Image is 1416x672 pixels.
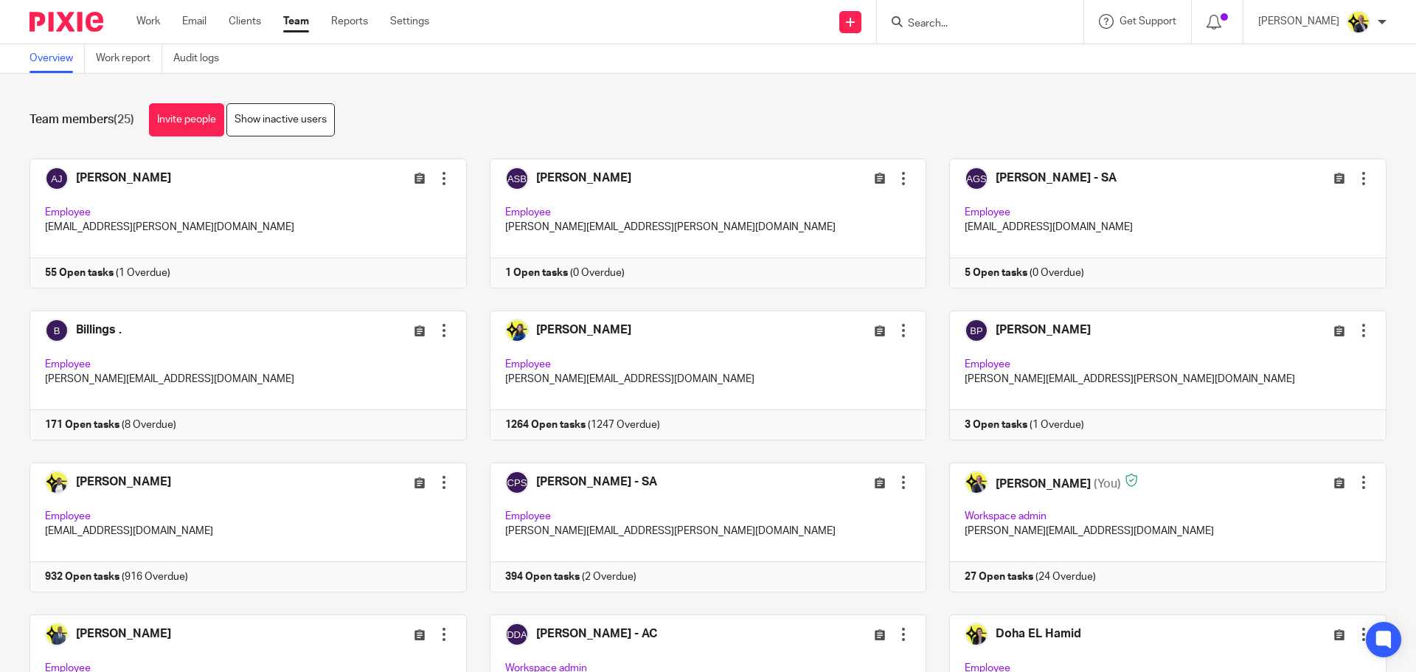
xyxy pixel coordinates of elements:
a: Clients [229,14,261,29]
h1: Team members [29,112,134,128]
a: Audit logs [173,44,230,73]
a: Overview [29,44,85,73]
a: Team [283,14,309,29]
img: Dan-Starbridge%20(1).jpg [1347,10,1370,34]
span: (25) [114,114,134,125]
a: Settings [390,14,429,29]
a: Reports [331,14,368,29]
img: Pixie [29,12,103,32]
a: Work [136,14,160,29]
a: Show inactive users [226,103,335,136]
a: Invite people [149,103,224,136]
a: Email [182,14,206,29]
p: [PERSON_NAME] [1258,14,1339,29]
input: Search [906,18,1039,31]
a: Work report [96,44,162,73]
span: Get Support [1120,16,1176,27]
